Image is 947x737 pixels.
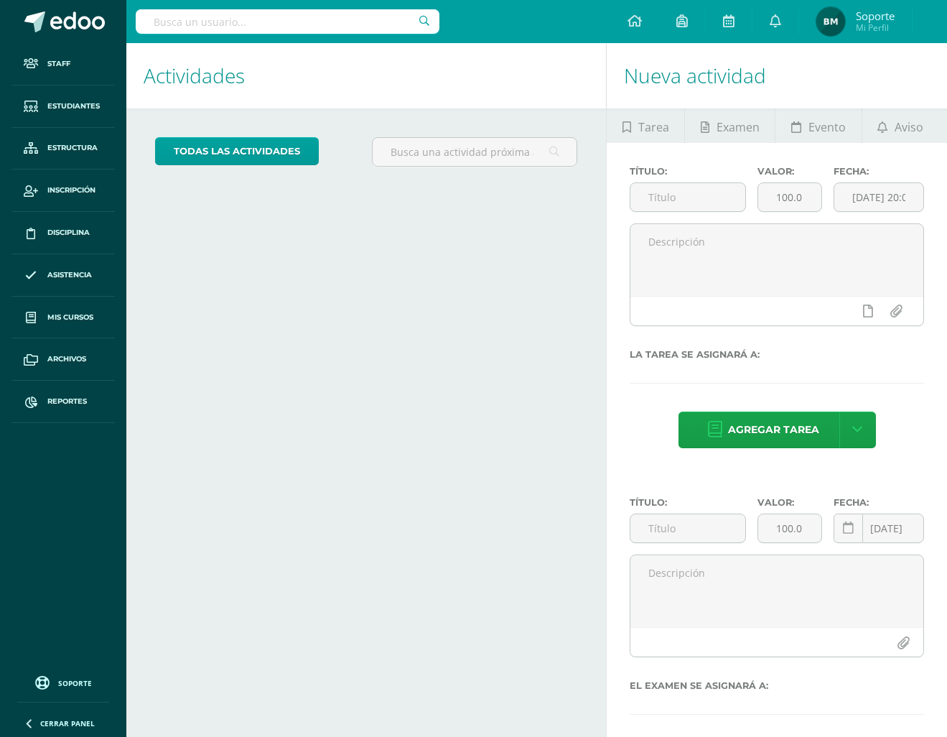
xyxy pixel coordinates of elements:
[717,110,760,144] span: Examen
[47,58,70,70] span: Staff
[11,43,115,85] a: Staff
[630,349,924,360] label: La tarea se asignará a:
[624,43,930,108] h1: Nueva actividad
[607,108,684,143] a: Tarea
[11,212,115,254] a: Disciplina
[630,497,745,508] label: Título:
[757,166,822,177] label: Valor:
[136,9,439,34] input: Busca un usuario...
[47,142,98,154] span: Estructura
[775,108,861,143] a: Evento
[58,678,92,688] span: Soporte
[47,312,93,323] span: Mis cursos
[11,128,115,170] a: Estructura
[685,108,775,143] a: Examen
[11,170,115,212] a: Inscripción
[758,183,821,211] input: Puntos máximos
[630,166,745,177] label: Título:
[630,514,745,542] input: Título
[47,353,86,365] span: Archivos
[11,338,115,381] a: Archivos
[155,137,319,165] a: todas las Actividades
[630,680,924,691] label: El examen se asignará a:
[630,183,745,211] input: Título
[11,254,115,297] a: Asistencia
[816,7,845,36] img: 124947c2b8f52875b6fcaf013d3349fe.png
[834,514,923,542] input: Fecha de entrega
[862,108,939,143] a: Aviso
[11,297,115,339] a: Mis cursos
[895,110,923,144] span: Aviso
[856,22,895,34] span: Mi Perfil
[757,497,822,508] label: Valor:
[11,85,115,128] a: Estudiantes
[17,672,109,692] a: Soporte
[47,269,92,281] span: Asistencia
[808,110,846,144] span: Evento
[144,43,589,108] h1: Actividades
[11,381,115,423] a: Reportes
[856,9,895,23] span: Soporte
[373,138,577,166] input: Busca una actividad próxima aquí...
[834,183,923,211] input: Fecha de entrega
[728,412,819,448] span: Agregar tarea
[47,227,90,238] span: Disciplina
[40,718,95,728] span: Cerrar panel
[638,110,669,144] span: Tarea
[758,514,821,542] input: Puntos máximos
[47,185,95,196] span: Inscripción
[47,101,100,112] span: Estudiantes
[834,497,924,508] label: Fecha:
[834,166,924,177] label: Fecha:
[47,396,87,407] span: Reportes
